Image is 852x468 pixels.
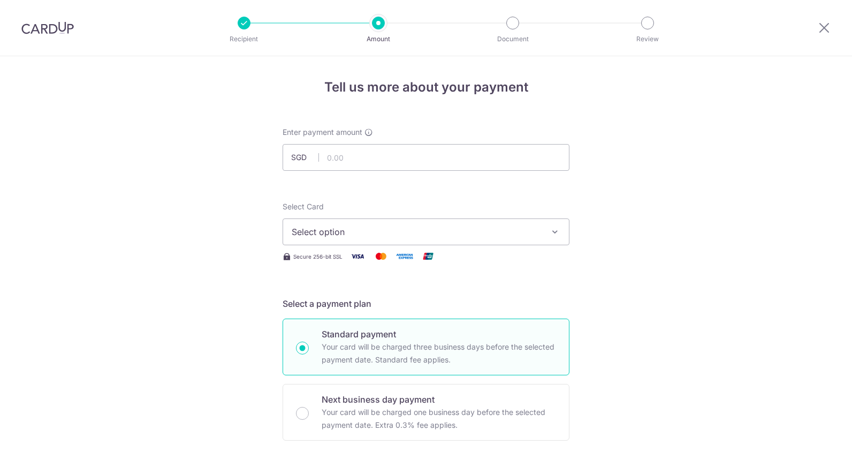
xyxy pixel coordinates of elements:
input: 0.00 [283,144,569,171]
p: Standard payment [322,328,556,341]
p: Your card will be charged one business day before the selected payment date. Extra 0.3% fee applies. [322,406,556,432]
img: Visa [347,250,368,263]
button: Select option [283,218,569,245]
img: American Express [394,250,415,263]
span: SGD [291,152,319,163]
p: Your card will be charged three business days before the selected payment date. Standard fee appl... [322,341,556,366]
img: Union Pay [417,250,439,263]
h5: Select a payment plan [283,297,569,310]
p: Review [608,34,687,44]
span: Secure 256-bit SSL [293,252,343,261]
img: Mastercard [370,250,392,263]
span: Enter payment amount [283,127,362,138]
p: Amount [339,34,418,44]
p: Next business day payment [322,393,556,406]
p: Recipient [204,34,284,44]
p: Document [473,34,552,44]
span: translation missing: en.payables.payment_networks.credit_card.summary.labels.select_card [283,202,324,211]
span: Select option [292,225,541,238]
img: CardUp [21,21,74,34]
h4: Tell us more about your payment [283,78,569,97]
